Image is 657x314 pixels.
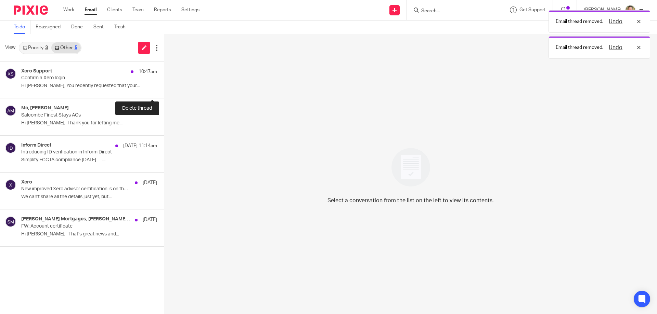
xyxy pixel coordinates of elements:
[181,6,199,13] a: Settings
[20,42,51,53] a: Priority3
[21,231,157,237] p: Hi [PERSON_NAME], That’s great news and...
[21,83,157,89] p: Hi [PERSON_NAME], You recently requested that your...
[85,6,97,13] a: Email
[5,216,16,227] img: svg%3E
[36,21,66,34] a: Reassigned
[93,21,109,34] a: Sent
[21,186,130,192] p: New improved Xero advisor certification is on the way
[5,142,16,153] img: svg%3E
[387,144,435,191] img: image
[14,21,30,34] a: To do
[143,179,157,186] p: [DATE]
[5,179,16,190] img: svg%3E
[51,42,80,53] a: Other5
[21,105,69,111] h4: Me, [PERSON_NAME]
[21,142,51,148] h4: Inform Direct
[625,5,636,16] img: High%20Res%20Andrew%20Price%20Accountants_Poppy%20Jakes%20photography-1118.jpg
[143,216,157,223] p: [DATE]
[75,45,77,50] div: 5
[21,149,130,155] p: Introducing ID verification in Inform Direct
[139,68,157,75] p: 10:47am
[556,18,603,25] p: Email thread removed.
[21,120,157,126] p: Hi [PERSON_NAME], Thank you for letting me...
[14,5,48,15] img: Pixie
[5,105,16,116] img: svg%3E
[556,44,603,51] p: Email thread removed.
[132,6,144,13] a: Team
[21,194,157,200] p: We can't share all the details just yet, but...
[5,68,16,79] img: svg%3E
[607,17,624,26] button: Undo
[327,196,494,205] p: Select a conversation from the list on the left to view its contents.
[21,157,157,163] p: Simplify ECCTA compliance [DATE] ͏ ‌ ͏ ‌...
[107,6,122,13] a: Clients
[45,45,48,50] div: 3
[607,43,624,52] button: Undo
[21,68,52,74] h4: Xero Support
[71,21,88,34] a: Done
[21,216,131,222] h4: [PERSON_NAME] Mortgages, [PERSON_NAME], Me
[21,223,130,229] p: FW: Account certificate
[5,44,15,51] span: View
[21,179,32,185] h4: Xero
[63,6,74,13] a: Work
[126,105,157,112] p: [DATE] 4:21pm
[21,75,130,81] p: Confirm a Xero login
[154,6,171,13] a: Reports
[114,21,131,34] a: Trash
[123,142,157,149] p: [DATE] 11:14am
[21,112,130,118] p: Salcombe Finest Stays ACs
